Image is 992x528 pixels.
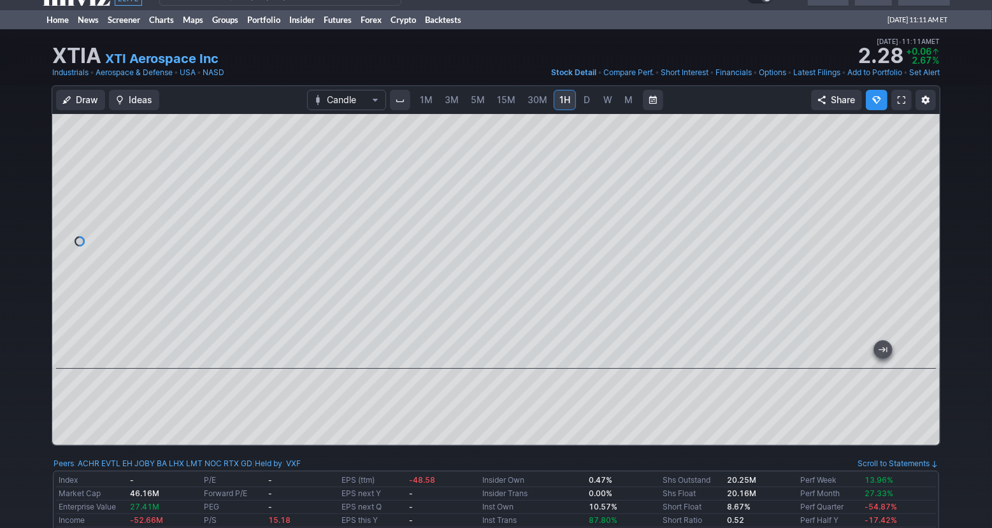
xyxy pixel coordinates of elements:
[54,457,252,470] div: :
[56,90,105,110] button: Draw
[912,55,931,66] span: 2.67
[891,90,912,110] a: Fullscreen
[589,475,612,485] b: 0.47%
[241,457,252,470] a: GD
[559,94,570,105] span: 1H
[339,474,406,487] td: EPS (ttm)
[598,90,618,110] a: W
[727,515,744,525] a: 0.52
[842,66,846,79] span: •
[205,457,222,470] a: NOC
[787,66,792,79] span: •
[56,514,127,527] td: Income
[727,489,756,498] b: 20.16M
[661,66,708,79] a: Short Interest
[134,457,155,470] a: JOBY
[798,487,862,501] td: Perf Month
[909,66,940,79] a: Set Alert
[497,94,515,105] span: 15M
[866,90,888,110] button: Explore new features
[157,457,167,470] a: BA
[898,36,902,47] span: •
[130,502,159,511] span: 27.41M
[286,457,301,470] a: VXF
[811,90,862,110] button: Share
[319,10,356,29] a: Futures
[268,489,272,498] b: -
[480,514,586,527] td: Inst Trans
[169,457,184,470] a: LHX
[76,94,98,106] span: Draw
[465,90,491,110] a: 5M
[268,515,291,525] span: 15.18
[865,475,893,485] span: 13.96%
[268,475,272,485] b: -
[339,501,406,514] td: EPS next Q
[201,487,266,501] td: Forward P/E
[327,94,366,106] span: Candle
[145,10,178,29] a: Charts
[409,515,413,525] b: -
[307,90,386,110] button: Chart Type
[798,501,862,514] td: Perf Quarter
[906,46,931,57] span: +0.06
[522,90,553,110] a: 30M
[598,66,602,79] span: •
[858,459,938,468] a: Scroll to Statements
[243,10,285,29] a: Portfolio
[577,90,597,110] a: D
[759,66,786,79] a: Options
[224,457,239,470] a: RTX
[180,66,196,79] a: USA
[90,66,94,79] span: •
[203,66,224,79] a: NASD
[201,501,266,514] td: PEG
[252,457,301,470] div: | :
[54,459,74,468] a: Peers
[933,55,940,66] span: %
[643,90,663,110] button: Range
[101,457,120,470] a: EVTL
[103,10,145,29] a: Screener
[554,90,576,110] a: 1H
[916,90,936,110] button: Chart Settings
[660,487,724,501] td: Shs Float
[660,474,724,487] td: Shs Outstand
[727,502,751,511] a: 8.67%
[73,10,103,29] a: News
[551,66,596,79] a: Stock Detail
[491,90,521,110] a: 15M
[874,341,892,359] button: Jump to the most recent bar
[390,90,410,110] button: Interval
[603,94,612,105] span: W
[663,502,701,511] a: Short Float
[268,502,272,511] b: -
[528,94,547,105] span: 30M
[888,10,947,29] span: [DATE] 11:11 AM ET
[52,46,101,66] h1: XTIA
[589,515,617,525] span: 87.80%
[798,514,862,527] td: Perf Half Y
[619,90,639,110] a: M
[471,94,485,105] span: 5M
[551,68,596,77] span: Stock Detail
[793,66,840,79] a: Latest Filings
[414,90,438,110] a: 1M
[130,515,163,525] span: -52.66M
[831,94,855,106] span: Share
[56,501,127,514] td: Enterprise Value
[42,10,73,29] a: Home
[208,10,243,29] a: Groups
[409,502,413,511] b: -
[655,66,659,79] span: •
[174,66,178,79] span: •
[56,487,127,501] td: Market Cap
[480,474,586,487] td: Insider Own
[386,10,421,29] a: Crypto
[480,501,586,514] td: Inst Own
[255,459,282,468] a: Held by
[130,489,159,498] b: 46.16M
[285,10,319,29] a: Insider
